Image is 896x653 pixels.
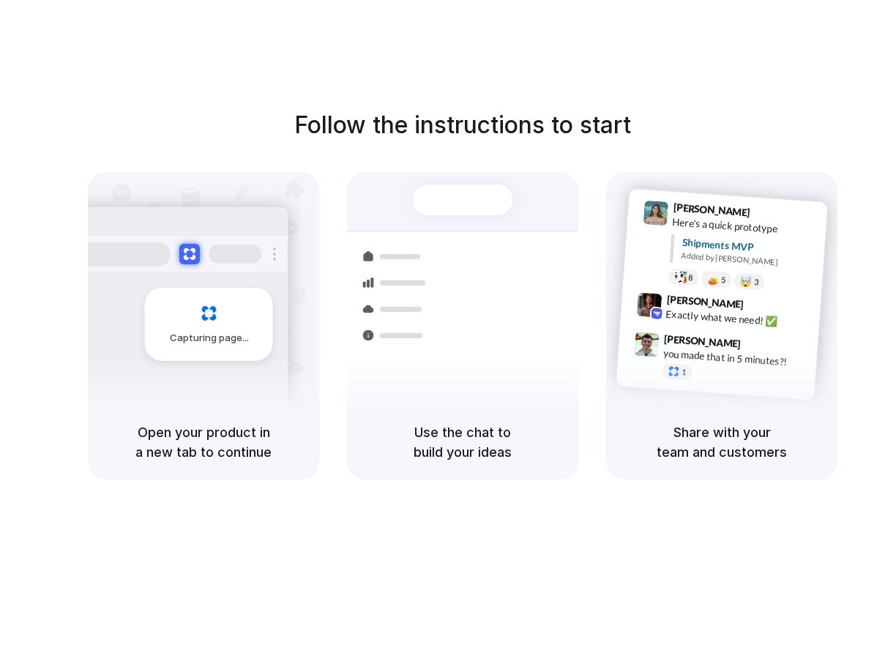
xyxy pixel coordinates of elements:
[688,274,693,282] span: 8
[672,214,818,239] div: Here's a quick prototype
[754,278,759,286] span: 3
[294,108,631,143] h1: Follow the instructions to start
[682,368,687,376] span: 1
[666,291,744,313] span: [PERSON_NAME]
[624,422,820,462] h5: Share with your team and customers
[682,235,817,259] div: Shipments MVP
[664,331,742,352] span: [PERSON_NAME]
[745,338,775,356] span: 9:47 AM
[665,307,812,332] div: Exactly what we need! ✅
[721,276,726,284] span: 5
[365,422,561,462] h5: Use the chat to build your ideas
[105,422,302,462] h5: Open your product in a new tab to continue
[673,199,750,220] span: [PERSON_NAME]
[662,346,809,371] div: you made that in 5 minutes?!
[681,250,815,271] div: Added by [PERSON_NAME]
[740,277,753,288] div: 🤯
[755,206,785,224] span: 9:41 AM
[170,331,251,346] span: Capturing page
[748,299,778,316] span: 9:42 AM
